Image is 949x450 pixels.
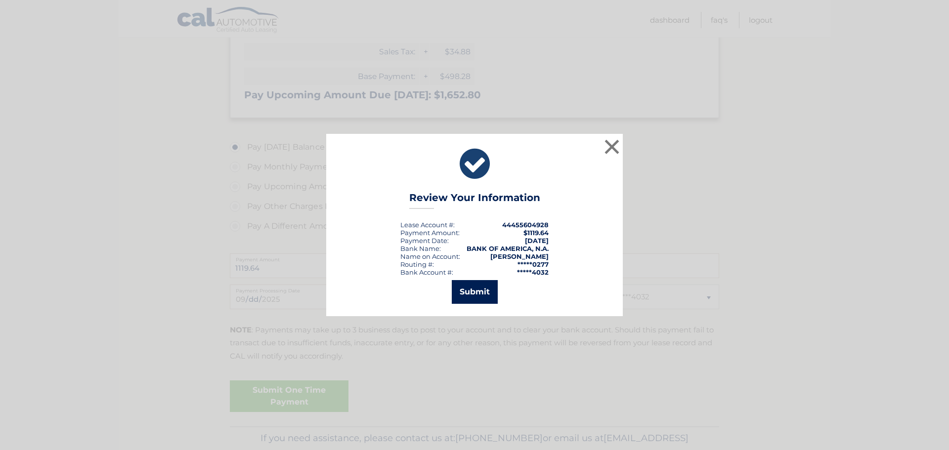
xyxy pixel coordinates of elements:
[502,221,549,229] strong: 44455604928
[525,237,549,245] span: [DATE]
[409,192,540,209] h3: Review Your Information
[400,268,453,276] div: Bank Account #:
[602,137,622,157] button: ×
[400,245,441,252] div: Bank Name:
[400,260,434,268] div: Routing #:
[400,237,447,245] span: Payment Date
[400,221,455,229] div: Lease Account #:
[452,280,498,304] button: Submit
[400,229,460,237] div: Payment Amount:
[400,237,449,245] div: :
[490,252,549,260] strong: [PERSON_NAME]
[523,229,549,237] span: $1119.64
[467,245,549,252] strong: BANK OF AMERICA, N.A.
[400,252,460,260] div: Name on Account:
